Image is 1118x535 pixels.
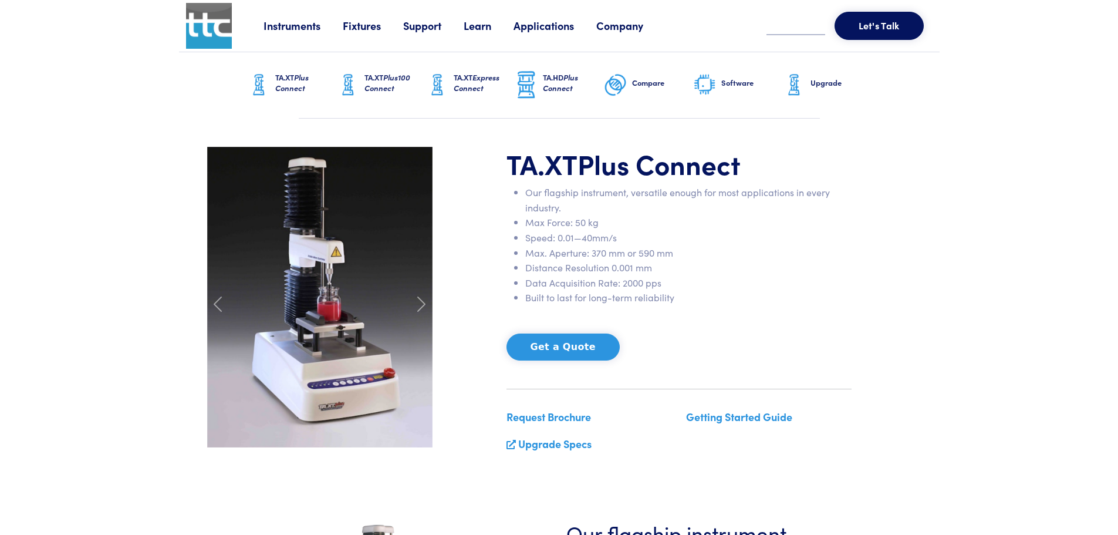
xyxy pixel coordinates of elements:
[525,290,852,305] li: Built to last for long-term reliability
[515,70,538,100] img: ta-hd-graphic.png
[403,18,464,33] a: Support
[207,147,433,447] img: carousel-ta-xt-plus-bloom.jpg
[721,78,782,88] h6: Software
[247,70,271,100] img: ta-xt-graphic.png
[425,52,515,118] a: TA.XTExpress Connect
[518,436,592,451] a: Upgrade Specs
[186,3,232,49] img: ttc_logo_1x1_v1.0.png
[604,70,627,100] img: compare-graphic.png
[525,185,852,215] li: Our flagship instrument, versatile enough for most applications in every industry.
[543,72,604,93] h6: TA.HD
[454,72,515,93] h6: TA.XT
[525,230,852,245] li: Speed: 0.01—40mm/s
[525,260,852,275] li: Distance Resolution 0.001 mm
[336,52,425,118] a: TA.XTPlus100 Connect
[343,18,403,33] a: Fixtures
[364,72,425,93] h6: TA.XT
[454,72,499,93] span: Express Connect
[247,52,336,118] a: TA.XTPlus Connect
[514,18,596,33] a: Applications
[782,70,806,100] img: ta-xt-graphic.png
[506,147,852,181] h1: TA.XT
[632,78,693,88] h6: Compare
[336,70,360,100] img: ta-xt-graphic.png
[693,52,782,118] a: Software
[604,52,693,118] a: Compare
[596,18,666,33] a: Company
[515,52,604,118] a: TA.HDPlus Connect
[364,72,410,93] span: Plus100 Connect
[525,215,852,230] li: Max Force: 50 kg
[525,275,852,291] li: Data Acquisition Rate: 2000 pps
[464,18,514,33] a: Learn
[835,12,924,40] button: Let's Talk
[686,409,792,424] a: Getting Started Guide
[543,72,578,93] span: Plus Connect
[810,78,872,88] h6: Upgrade
[506,409,591,424] a: Request Brochure
[264,18,343,33] a: Instruments
[782,52,872,118] a: Upgrade
[525,245,852,261] li: Max. Aperture: 370 mm or 590 mm
[425,70,449,100] img: ta-xt-graphic.png
[275,72,309,93] span: Plus Connect
[577,144,741,182] span: Plus Connect
[506,334,620,361] button: Get a Quote
[275,72,336,93] h6: TA.XT
[693,73,717,97] img: software-graphic.png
